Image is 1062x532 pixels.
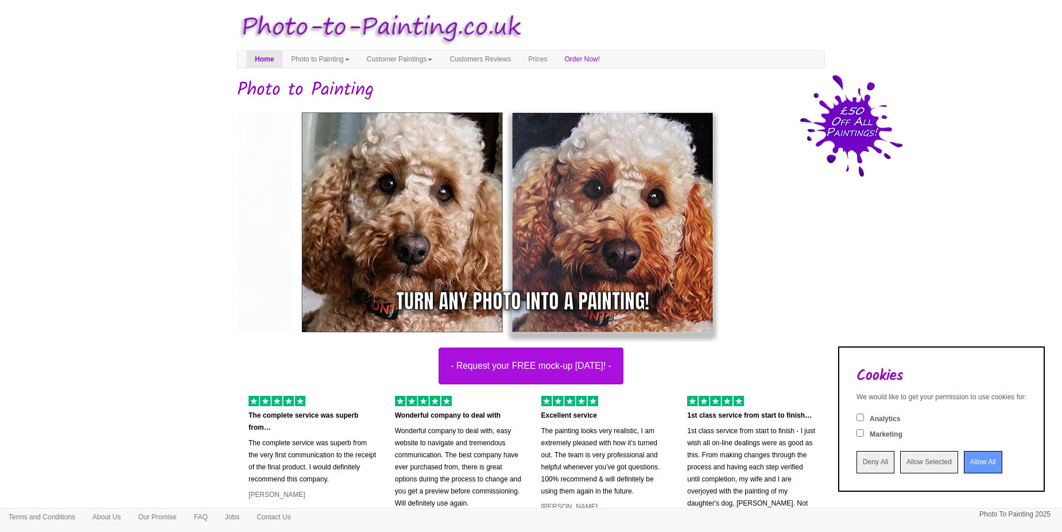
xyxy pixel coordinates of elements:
[439,348,623,384] button: - Request your FREE mock-up [DATE]! -
[556,51,608,68] a: Order Now!
[249,437,378,485] p: The complete service was superb from the very first communication to the receipt of the final pro...
[216,508,248,526] a: Jobs
[246,51,282,68] a: Home
[900,451,958,473] input: Allow Selected
[441,51,520,68] a: Customers Reviews
[129,508,185,526] a: Our Promise
[84,508,129,526] a: About Us
[395,396,452,406] img: 5 of out 5 stars
[979,508,1051,521] p: Photo To Painting 2025
[395,425,524,510] p: Wonderful company to deal with, easy website to navigate and tremendous communication. The best c...
[292,103,723,342] img: monty-small.jpg
[687,410,816,422] p: 1st class service from start to finish…
[396,287,649,316] div: Turn any photo into a painting!
[800,75,903,177] img: 50 pound price drop
[520,51,556,68] a: Prices
[856,368,1026,384] h2: Cookies
[228,103,659,342] img: Oil painting of a dog
[856,392,1026,402] div: We would like to get your permission to use cookies for:
[541,501,670,513] p: [PERSON_NAME]
[541,396,598,406] img: 5 of out 5 stars
[249,396,305,406] img: 5 of out 5 stars
[964,451,1002,473] input: Allow All
[249,410,378,434] p: The complete service was superb from…
[687,396,744,406] img: 5 of out 5 stars
[870,430,902,440] label: Marketing
[249,489,378,501] p: [PERSON_NAME]
[856,451,894,473] input: Deny All
[541,410,670,422] p: Excellent service
[282,51,358,68] a: Photo to Painting
[358,51,441,68] a: Customer Paintings
[870,414,900,424] label: Analytics
[237,80,825,100] h1: Photo to Painting
[248,508,299,526] a: Contact Us
[541,425,670,498] p: The painting looks very realistic, I am extremely pleased with how it’s turned out. The team is v...
[231,6,525,50] img: Photo to Painting
[395,410,524,422] p: Wonderful company to deal with
[185,508,216,526] a: FAQ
